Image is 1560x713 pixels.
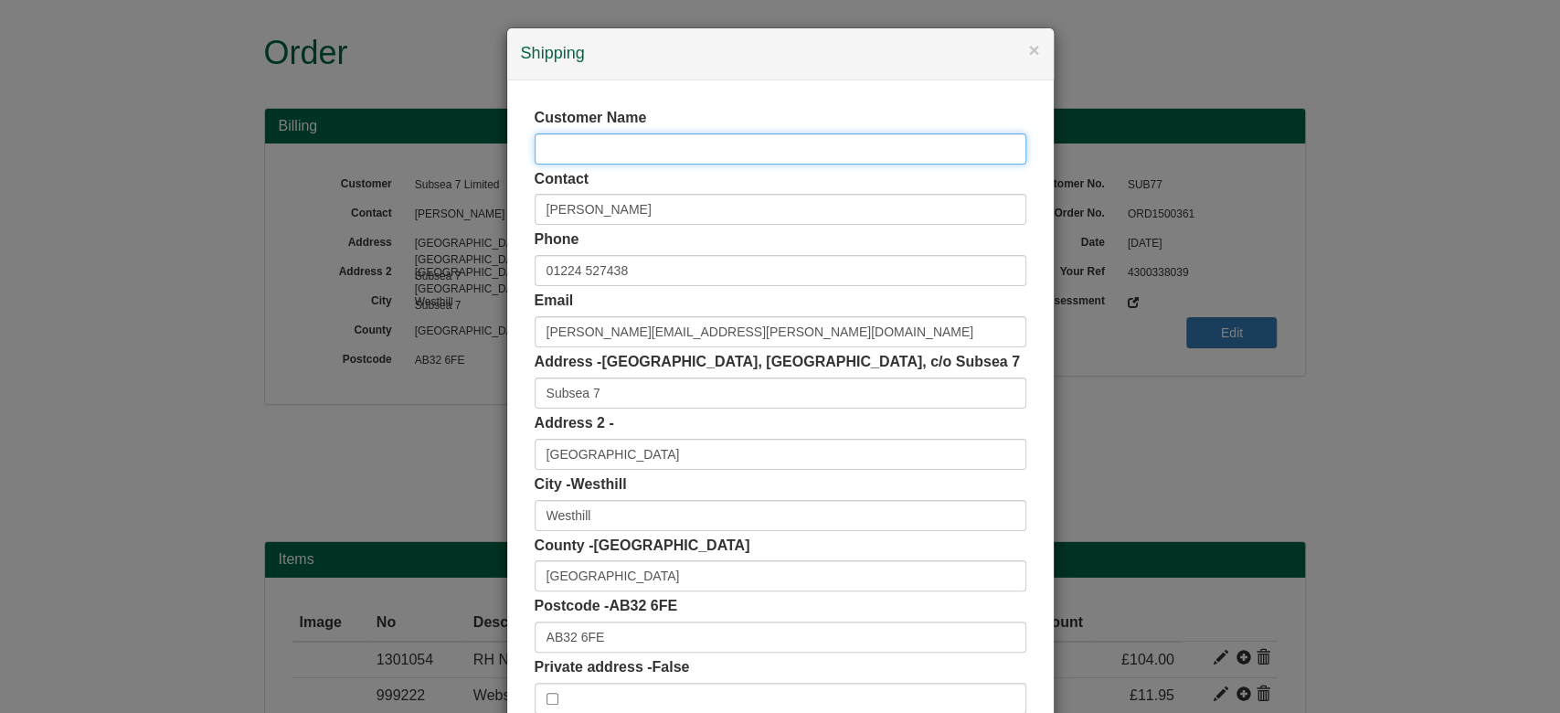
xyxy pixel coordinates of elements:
[601,354,1020,369] span: [GEOGRAPHIC_DATA], [GEOGRAPHIC_DATA], c/o Subsea 7
[535,229,579,250] label: Phone
[535,169,589,190] label: Contact
[535,352,1020,373] label: Address -
[535,536,750,557] label: County -
[535,474,627,495] label: City -
[535,108,647,129] label: Customer Name
[535,596,678,617] label: Postcode -
[609,598,677,613] span: AB32 6FE
[535,413,614,434] label: Address 2 -
[571,476,627,492] span: Westhill
[521,42,1040,66] h4: Shipping
[1028,40,1039,59] button: ×
[535,291,574,312] label: Email
[593,537,749,553] span: [GEOGRAPHIC_DATA]
[535,657,690,678] label: Private address -
[652,659,689,675] span: False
